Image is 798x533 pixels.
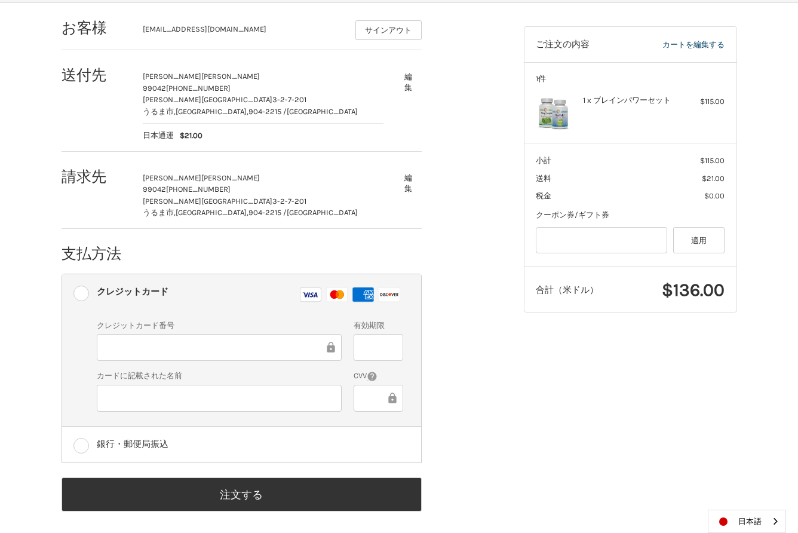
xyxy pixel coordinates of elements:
[708,510,786,533] div: Language
[708,510,786,533] aside: Language selected: 日本語
[354,370,403,382] label: CVV
[143,173,201,182] span: [PERSON_NAME]
[362,391,386,405] iframe: 安全なクレジットカードフレーム - CVV
[62,66,131,84] h2: 送付先
[166,84,231,93] span: [PHONE_NUMBER]
[536,156,551,165] span: 小計
[105,391,333,405] iframe: セキュア・クレジットカード・フレーム - カード所有者名
[97,320,342,332] label: クレジットカード番号
[536,174,551,183] span: 送料
[700,156,725,165] span: $115.00
[97,434,168,454] div: 銀行・郵便局振込
[395,68,422,97] button: 編集
[354,320,403,332] label: 有効期限
[248,208,287,217] span: 904-2215 /
[673,227,725,254] button: 適用
[677,96,725,108] div: $115.00
[287,208,358,217] span: [GEOGRAPHIC_DATA]
[355,20,422,40] button: サインアウト
[702,174,725,183] span: $21.00
[708,510,785,532] a: 日本語
[143,23,343,40] div: [EMAIL_ADDRESS][DOMAIN_NAME]
[174,130,202,142] span: $21.00
[143,95,306,104] span: [PERSON_NAME][GEOGRAPHIC_DATA]3-2-7-201
[62,244,131,263] h2: 支払方法
[287,107,358,116] span: [GEOGRAPHIC_DATA]
[143,130,174,142] span: 日本通運
[536,284,598,295] span: 合計（米ドル）
[143,72,201,81] span: [PERSON_NAME]
[166,185,231,194] span: [PHONE_NUMBER]
[97,370,342,382] label: カードに記載された名前
[143,208,176,217] span: うるま市,
[143,185,166,194] span: 99042
[362,341,395,354] iframe: セキュア・クレジットカード・フレーム - 有効期限
[176,107,248,116] span: [GEOGRAPHIC_DATA],
[248,107,287,116] span: 904-2215 /
[143,197,306,206] span: [PERSON_NAME][GEOGRAPHIC_DATA]3-2-7-201
[97,282,168,302] div: クレジットカード
[624,39,725,51] a: カートを編集する
[662,279,725,301] span: $136.00
[536,39,624,51] h3: ご注文の内容
[536,191,551,200] span: 税金
[536,74,725,84] h3: 1件
[143,107,176,116] span: うるま市,
[201,72,260,81] span: [PERSON_NAME]
[201,173,260,182] span: [PERSON_NAME]
[105,341,324,354] iframe: セキュア・クレジットカード・フレーム - クレジットカード番号
[536,209,725,221] div: クーポン券/ギフト券
[536,227,667,254] input: Gift Certificate or Coupon Code
[176,208,248,217] span: [GEOGRAPHIC_DATA],
[62,477,422,511] button: 注文する
[143,84,166,93] span: 99042
[704,191,725,200] span: $0.00
[62,19,131,37] h2: お客様
[583,96,674,105] h4: 1 x ブレインパワーセット
[395,169,422,198] button: 編集
[62,167,131,186] h2: 請求先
